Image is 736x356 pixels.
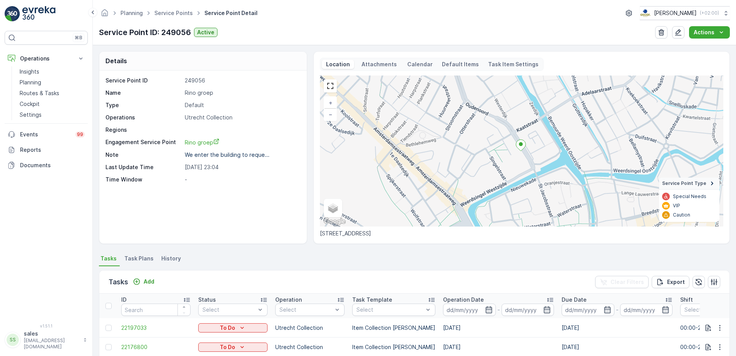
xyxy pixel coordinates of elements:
img: Google [322,217,347,227]
p: We enter the building to reque... [185,151,269,158]
p: - [497,305,500,314]
button: [PERSON_NAME](+02:00) [640,6,730,20]
a: Settings [17,109,88,120]
button: Add [130,277,157,286]
p: Service Point ID [105,77,182,84]
span: Task Plans [124,255,154,262]
p: Status [198,296,216,304]
a: Homepage [100,12,109,18]
span: Service Point Type [662,180,706,186]
a: 22176800 [121,343,191,351]
p: Select [356,306,423,314]
p: VIP [673,203,680,209]
p: Routes & Tasks [20,89,59,97]
button: SSsales[EMAIL_ADDRESS][DOMAIN_NAME] [5,330,88,350]
p: sales [24,330,79,338]
p: 249056 [185,77,299,84]
a: Service Points [154,10,193,16]
p: Task Template [352,296,392,304]
button: To Do [198,343,268,352]
p: Shift [680,296,693,304]
p: - [185,176,299,183]
p: Reports [20,146,85,154]
p: Service Point ID: 249056 [99,27,191,38]
p: Operation [275,296,302,304]
p: [PERSON_NAME] [654,9,697,17]
button: Clear Filters [595,276,649,288]
p: Calendar [407,60,433,68]
p: Operations [105,114,182,121]
p: Documents [20,161,85,169]
summary: Service Point Type [659,178,719,190]
p: - [616,305,619,314]
p: Settings [20,111,42,119]
p: Location [325,60,351,68]
div: SS [7,334,19,346]
a: Open this area in Google Maps (opens a new window) [322,217,347,227]
p: Operation Date [443,296,484,304]
p: Name [105,89,182,97]
p: Special Needs [673,193,706,200]
p: Regions [105,126,182,134]
p: Cockpit [20,100,40,108]
p: To Do [220,343,235,351]
a: Documents [5,158,88,173]
img: logo [5,6,20,22]
p: Select [202,306,256,314]
p: Utrecht Collection [275,343,345,351]
p: Last Update Time [105,163,182,171]
span: + [329,99,332,106]
p: Insights [20,68,39,76]
a: Insights [17,66,88,77]
p: Default Items [442,60,479,68]
p: 99 [77,131,83,138]
p: Note [105,151,182,159]
a: Events99 [5,127,88,142]
p: ( +02:00 ) [700,10,719,16]
p: Active [197,29,214,36]
p: Task Item Settings [488,60,539,68]
img: basis-logo_rgb2x.png [640,9,651,17]
button: Actions [689,26,730,39]
button: Operations [5,51,88,66]
p: [STREET_ADDRESS] [320,230,723,237]
input: Search [121,304,191,316]
span: Tasks [100,255,117,262]
span: Service Point Detail [203,9,259,17]
span: Rino groep [185,139,219,146]
a: Planning [120,10,143,16]
a: Reports [5,142,88,158]
input: dd/mm/yyyy [620,304,673,316]
p: Select [279,306,333,314]
a: Routes & Tasks [17,88,88,99]
p: Due Date [562,296,587,304]
p: [EMAIL_ADDRESS][DOMAIN_NAME] [24,338,79,350]
p: Attachments [360,60,398,68]
p: Default [185,101,299,109]
p: ⌘B [75,35,82,41]
p: Details [105,56,127,65]
span: History [161,255,181,262]
div: Toggle Row Selected [105,344,112,350]
input: dd/mm/yyyy [502,304,554,316]
a: Layers [325,200,341,217]
p: Operations [20,55,72,62]
div: Toggle Row Selected [105,325,112,331]
input: dd/mm/yyyy [562,304,614,316]
p: Utrecht Collection [185,114,299,121]
p: Time Window [105,176,182,183]
button: Active [194,28,217,37]
p: Item Collection [PERSON_NAME] [352,324,435,332]
a: View Fullscreen [325,80,336,92]
p: Clear Filters [611,278,644,286]
p: Planning [20,79,41,86]
button: Export [652,276,689,288]
a: 22197033 [121,324,191,332]
p: Caution [673,212,690,218]
p: Item Collection [PERSON_NAME] [352,343,435,351]
a: Zoom Out [325,109,336,120]
td: [DATE] [439,318,558,338]
p: [DATE] 23:04 [185,163,299,171]
input: dd/mm/yyyy [443,304,496,316]
img: logo_light-DOdMpM7g.png [22,6,55,22]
